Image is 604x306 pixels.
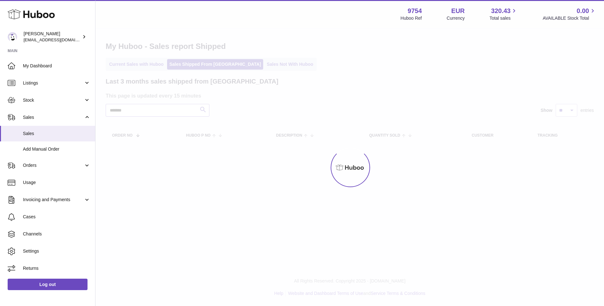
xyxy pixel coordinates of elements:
[23,63,90,69] span: My Dashboard
[23,180,90,186] span: Usage
[491,7,510,15] span: 320.43
[23,131,90,137] span: Sales
[23,265,90,271] span: Returns
[401,15,422,21] div: Huboo Ref
[23,248,90,254] span: Settings
[451,7,465,15] strong: EUR
[408,7,422,15] strong: 9754
[8,279,88,290] a: Log out
[23,146,90,152] span: Add Manual Order
[8,32,17,42] img: info@fieldsluxury.london
[23,114,84,120] span: Sales
[23,80,84,86] span: Listings
[543,7,596,21] a: 0.00 AVAILABLE Stock Total
[23,231,90,237] span: Channels
[543,15,596,21] span: AVAILABLE Stock Total
[23,97,84,103] span: Stock
[23,162,84,168] span: Orders
[577,7,589,15] span: 0.00
[23,197,84,203] span: Invoicing and Payments
[24,31,81,43] div: [PERSON_NAME]
[489,15,518,21] span: Total sales
[447,15,465,21] div: Currency
[23,214,90,220] span: Cases
[489,7,518,21] a: 320.43 Total sales
[24,37,94,42] span: [EMAIL_ADDRESS][DOMAIN_NAME]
